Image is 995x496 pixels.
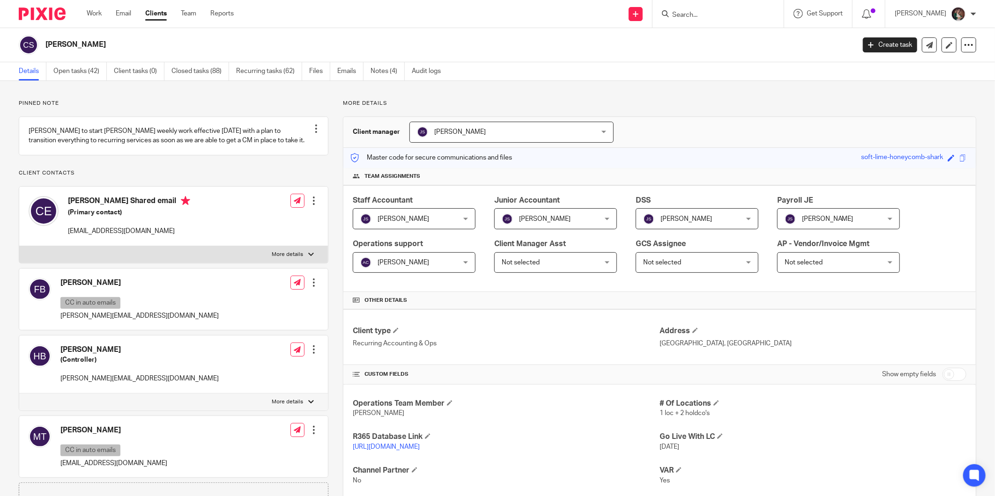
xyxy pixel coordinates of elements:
[660,326,966,336] h4: Address
[68,196,190,208] h4: [PERSON_NAME] Shared email
[60,445,120,456] p: CC in auto emails
[19,62,46,80] a: Details
[777,240,870,248] span: AP - Vendor/Invoice Mgmt
[353,326,660,336] h4: Client type
[29,425,51,448] img: svg%3E
[45,40,688,50] h2: [PERSON_NAME]
[181,196,190,205] i: Primary
[60,278,219,288] h4: [PERSON_NAME]
[309,62,330,80] a: Files
[785,259,823,266] span: Not selected
[353,466,660,475] h4: Channel Partner
[19,100,328,107] p: Pinned note
[785,213,796,225] img: svg%3E
[802,216,854,222] span: [PERSON_NAME]
[29,196,59,226] img: svg%3E
[60,297,120,309] p: CC in auto emails
[236,62,302,80] a: Recurring tasks (62)
[171,62,229,80] a: Closed tasks (88)
[353,410,404,416] span: [PERSON_NAME]
[951,7,966,22] img: Profile%20picture%20JUS.JPG
[882,370,936,379] label: Show empty fields
[29,345,51,367] img: svg%3E
[519,216,571,222] span: [PERSON_NAME]
[434,129,486,135] span: [PERSON_NAME]
[353,399,660,408] h4: Operations Team Member
[353,477,361,484] span: No
[807,10,843,17] span: Get Support
[19,35,38,55] img: svg%3E
[502,259,540,266] span: Not selected
[353,444,420,450] a: [URL][DOMAIN_NAME]
[353,339,660,348] p: Recurring Accounting & Ops
[364,173,420,180] span: Team assignments
[181,9,196,18] a: Team
[272,251,304,258] p: More details
[671,11,756,20] input: Search
[643,213,654,225] img: svg%3E
[19,7,66,20] img: Pixie
[360,257,371,268] img: svg%3E
[60,425,167,435] h4: [PERSON_NAME]
[60,374,219,383] p: [PERSON_NAME][EMAIL_ADDRESS][DOMAIN_NAME]
[29,278,51,300] img: svg%3E
[777,197,813,204] span: Payroll JE
[660,410,710,416] span: 1 loc + 2 holdco's
[272,398,304,406] p: More details
[660,399,966,408] h4: # Of Locations
[60,345,219,355] h4: [PERSON_NAME]
[371,62,405,80] a: Notes (4)
[114,62,164,80] a: Client tasks (0)
[353,240,423,248] span: Operations support
[895,9,946,18] p: [PERSON_NAME]
[87,9,102,18] a: Work
[60,459,167,468] p: [EMAIL_ADDRESS][DOMAIN_NAME]
[68,208,190,217] h5: (Primary contact)
[353,197,413,204] span: Staff Accountant
[378,259,429,266] span: [PERSON_NAME]
[660,339,966,348] p: [GEOGRAPHIC_DATA], [GEOGRAPHIC_DATA]
[636,197,651,204] span: DSS
[660,477,670,484] span: Yes
[343,100,976,107] p: More details
[643,259,681,266] span: Not selected
[353,127,400,137] h3: Client manager
[861,153,943,163] div: soft-lime-honeycomb-shark
[661,216,712,222] span: [PERSON_NAME]
[353,371,660,378] h4: CUSTOM FIELDS
[417,126,428,138] img: svg%3E
[364,297,407,304] span: Other details
[350,153,512,162] p: Master code for secure communications and files
[636,240,686,248] span: GCS Assignee
[660,466,966,475] h4: VAR
[210,9,234,18] a: Reports
[68,226,190,236] p: [EMAIL_ADDRESS][DOMAIN_NAME]
[360,213,371,225] img: svg%3E
[502,213,513,225] img: svg%3E
[412,62,448,80] a: Audit logs
[378,216,429,222] span: [PERSON_NAME]
[660,432,966,442] h4: Go Live With LC
[60,355,219,365] h5: (Controller)
[116,9,131,18] a: Email
[337,62,364,80] a: Emails
[494,240,566,248] span: Client Manager Asst
[660,444,679,450] span: [DATE]
[863,37,917,52] a: Create task
[494,197,560,204] span: Junior Accountant
[145,9,167,18] a: Clients
[19,169,328,177] p: Client contacts
[60,311,219,321] p: [PERSON_NAME][EMAIL_ADDRESS][DOMAIN_NAME]
[353,432,660,442] h4: R365 Database Link
[53,62,107,80] a: Open tasks (42)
